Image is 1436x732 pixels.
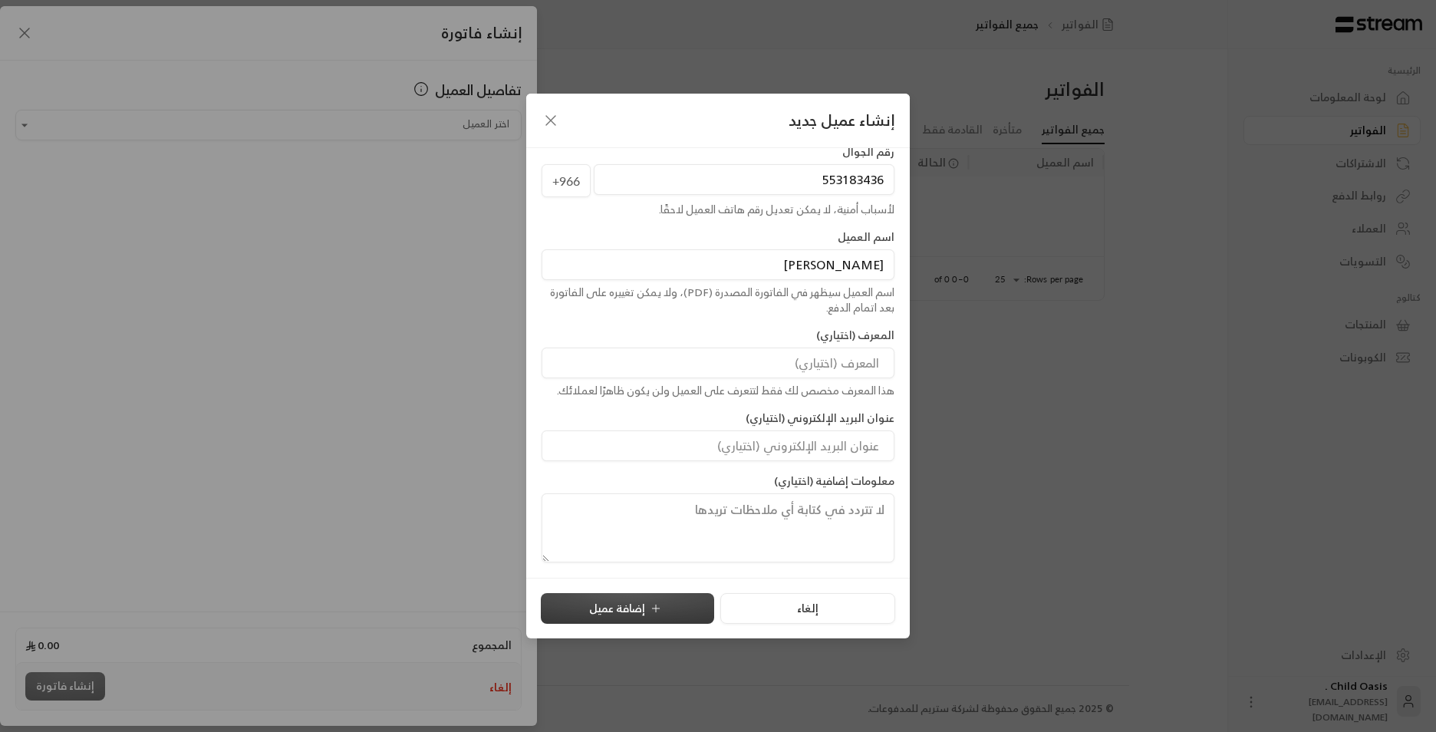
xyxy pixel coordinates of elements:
div: اسم العميل سيظهر في الفاتورة المصدرة (PDF)، ولا يمكن تغييره على الفاتورة بعد اتمام الدفع. [542,285,894,315]
div: هذا المعرف مخصص لك فقط لتتعرف على العميل ولن يكون ظاهرًا لعملائك. [542,383,894,398]
span: إنشاء عميل جديد [789,109,894,132]
label: معلومات إضافية (اختياري) [774,473,894,489]
label: اسم العميل [838,229,894,245]
button: إضافة عميل [541,593,714,624]
input: المعرف (اختياري) [542,348,894,378]
div: لأسباب أمنية، لا يمكن تعديل رقم هاتف العميل لاحقًا. [542,202,894,217]
input: رقم الجوال [594,164,894,195]
button: إلغاء [720,593,894,624]
label: المعرف (اختياري) [816,328,894,343]
span: +966 [542,164,591,198]
label: عنوان البريد الإلكتروني (اختياري) [746,411,894,426]
label: رقم الجوال [842,144,894,160]
input: اسم العميل [542,249,894,280]
input: عنوان البريد الإلكتروني (اختياري) [542,430,894,461]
